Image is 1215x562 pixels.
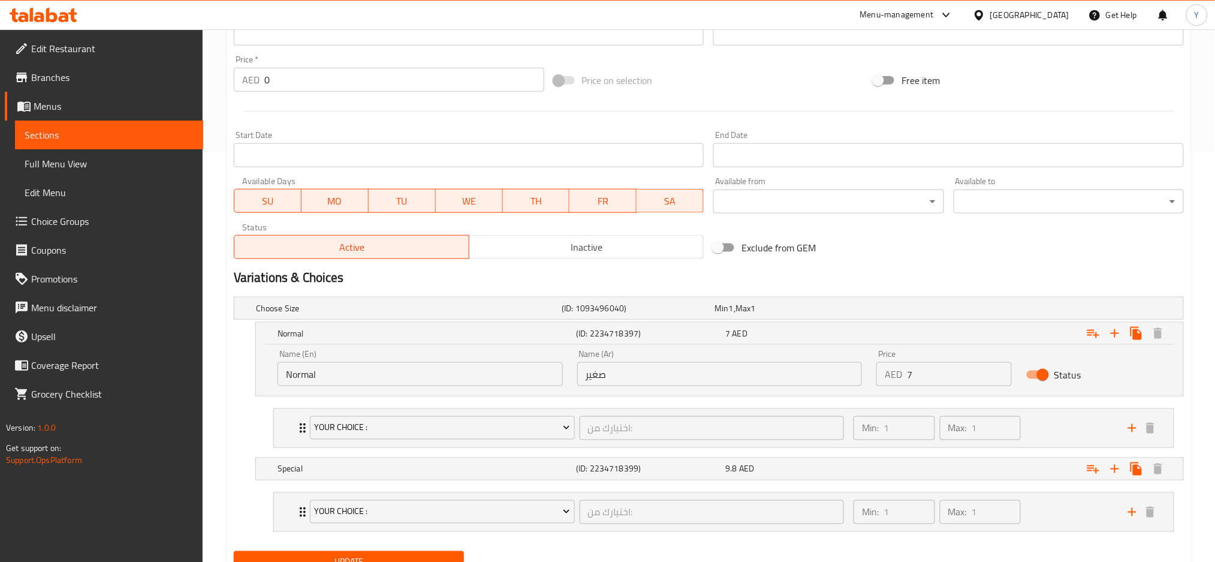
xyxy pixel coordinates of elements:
a: Menu disclaimer [5,293,203,322]
span: 1.0.0 [37,420,56,435]
span: Exclude from GEM [741,241,816,255]
span: Menu disclaimer [31,300,194,315]
button: TH [503,189,570,213]
span: your choice : [314,504,570,519]
a: Coupons [5,236,203,265]
span: Edit Restaurant [31,41,194,56]
p: Max: [948,421,967,435]
span: Edit Menu [25,185,194,200]
div: Expand [274,409,1174,447]
div: Expand [234,297,1183,319]
a: Coverage Report [5,351,203,380]
button: your choice : [310,416,575,440]
button: WE [436,189,503,213]
span: 9.8 [725,461,737,477]
input: Please enter product sku [713,22,1184,46]
a: Sections [15,121,203,149]
p: Min: [862,421,879,435]
div: , [714,302,863,314]
h5: Choose Size [256,302,557,314]
button: SA [637,189,704,213]
button: Clone new choice [1126,458,1147,480]
span: TU [373,193,431,210]
span: 1 [751,300,756,316]
span: Get support on: [6,440,61,456]
span: your choice : [314,420,570,435]
span: SU [239,193,297,210]
button: add [1123,419,1141,437]
input: Please enter price [264,68,544,92]
a: Promotions [5,265,203,293]
h5: Normal [278,327,571,339]
button: TU [369,189,436,213]
button: delete [1141,419,1159,437]
li: Expand [264,404,1184,453]
div: Menu-management [860,8,934,22]
a: Choice Groups [5,207,203,236]
input: Please enter price [907,362,1012,386]
span: FR [574,193,632,210]
span: SA [641,193,699,210]
div: ​ [954,190,1184,214]
a: Full Menu View [15,149,203,178]
span: Max [735,300,750,316]
button: Active [234,235,469,259]
a: Branches [5,63,203,92]
div: ​ [713,190,943,214]
button: SU [234,189,302,213]
button: Add choice group [1083,458,1104,480]
a: Support.OpsPlatform [6,452,82,468]
span: Branches [31,70,194,85]
button: Add new choice [1104,323,1126,344]
a: Edit Restaurant [5,34,203,63]
h5: (ID: 2234718397) [576,327,720,339]
input: Please enter product barcode [234,22,704,46]
h2: Variations & Choices [234,269,1184,287]
button: Delete Special [1147,458,1169,480]
span: Price on selection [582,73,653,88]
div: Expand [256,323,1183,344]
span: Promotions [31,272,194,286]
button: FR [569,189,637,213]
span: AED [732,326,747,341]
span: Sections [25,128,194,142]
span: Status [1054,368,1081,382]
button: MO [302,189,369,213]
a: Upsell [5,322,203,351]
button: Add new choice [1104,458,1126,480]
span: 7 [725,326,730,341]
span: TH [508,193,565,210]
span: WE [441,193,498,210]
p: AED [885,367,902,381]
p: Max: [948,505,967,519]
button: Clone new choice [1126,323,1147,344]
span: Grocery Checklist [31,387,194,401]
span: 1 [729,300,734,316]
span: MO [306,193,364,210]
div: Expand [274,493,1174,531]
span: Menus [34,99,194,113]
button: Add choice group [1083,323,1104,344]
input: Enter name Ar [577,362,863,386]
a: Menus [5,92,203,121]
a: Edit Menu [15,178,203,207]
button: Delete Normal [1147,323,1169,344]
div: [GEOGRAPHIC_DATA] [990,8,1069,22]
span: Coupons [31,243,194,257]
span: Active [239,239,465,256]
span: Coverage Report [31,358,194,372]
span: AED [739,461,754,477]
input: Enter name En [278,362,563,386]
li: Expand [264,488,1184,537]
button: delete [1141,503,1159,521]
a: Grocery Checklist [5,380,203,408]
h5: Special [278,463,571,475]
p: AED [242,73,260,87]
h5: (ID: 2234718399) [576,463,720,475]
span: Free item [902,73,940,88]
p: Min: [862,505,879,519]
span: Min [714,300,728,316]
button: add [1123,503,1141,521]
div: Expand [256,458,1183,480]
button: Inactive [469,235,704,259]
